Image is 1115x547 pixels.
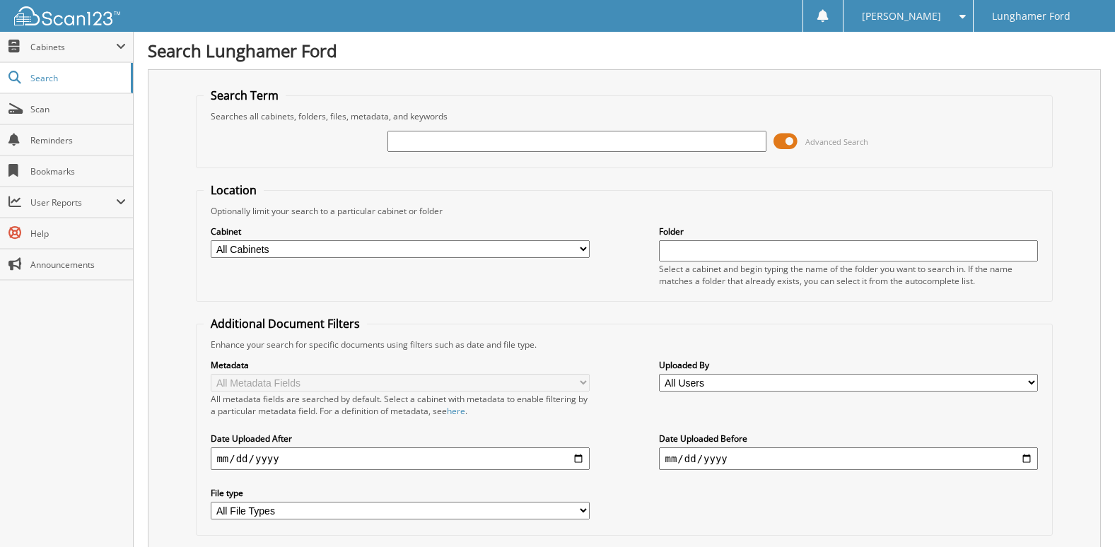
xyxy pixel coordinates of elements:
div: All metadata fields are searched by default. Select a cabinet with metadata to enable filtering b... [211,393,589,417]
span: Bookmarks [30,165,126,177]
label: Folder [659,225,1037,237]
span: Help [30,228,126,240]
span: Search [30,72,124,84]
div: Enhance your search for specific documents using filters such as date and file type. [204,339,1044,351]
input: end [659,447,1037,470]
a: here [447,405,465,417]
img: scan123-logo-white.svg [14,6,120,25]
span: Announcements [30,259,126,271]
label: File type [211,487,589,499]
label: Uploaded By [659,359,1037,371]
span: User Reports [30,196,116,208]
legend: Location [204,182,264,198]
span: Reminders [30,134,126,146]
div: Select a cabinet and begin typing the name of the folder you want to search in. If the name match... [659,263,1037,287]
span: [PERSON_NAME] [862,12,941,20]
div: Optionally limit your search to a particular cabinet or folder [204,205,1044,217]
input: start [211,447,589,470]
label: Cabinet [211,225,589,237]
label: Date Uploaded Before [659,433,1037,445]
label: Date Uploaded After [211,433,589,445]
h1: Search Lunghamer Ford [148,39,1101,62]
span: Advanced Search [805,136,868,147]
legend: Search Term [204,88,286,103]
div: Searches all cabinets, folders, files, metadata, and keywords [204,110,1044,122]
span: Lunghamer Ford [992,12,1070,20]
span: Cabinets [30,41,116,53]
span: Scan [30,103,126,115]
label: Metadata [211,359,589,371]
legend: Additional Document Filters [204,316,367,331]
